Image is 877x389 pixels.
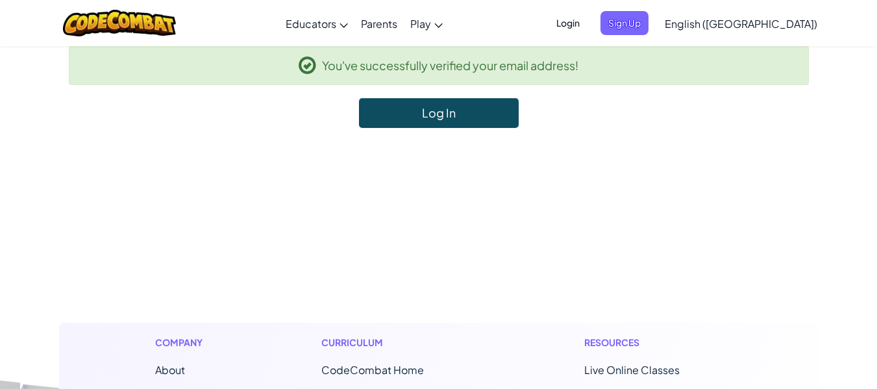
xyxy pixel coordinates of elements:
a: Log In [359,98,519,128]
h1: Resources [584,336,723,349]
a: Live Online Classes [584,363,680,377]
span: You've successfully verified your email address! [322,56,578,75]
span: CodeCombat Home [321,363,424,377]
span: English ([GEOGRAPHIC_DATA]) [665,17,817,31]
a: Play [404,6,449,41]
a: Educators [279,6,354,41]
a: Parents [354,6,404,41]
button: Sign Up [600,11,648,35]
a: English ([GEOGRAPHIC_DATA]) [658,6,824,41]
h1: Company [155,336,216,349]
img: CodeCombat logo [63,10,177,36]
a: About [155,363,185,377]
button: Login [549,11,587,35]
span: Educators [286,17,336,31]
span: Play [410,17,431,31]
h1: Curriculum [321,336,478,349]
